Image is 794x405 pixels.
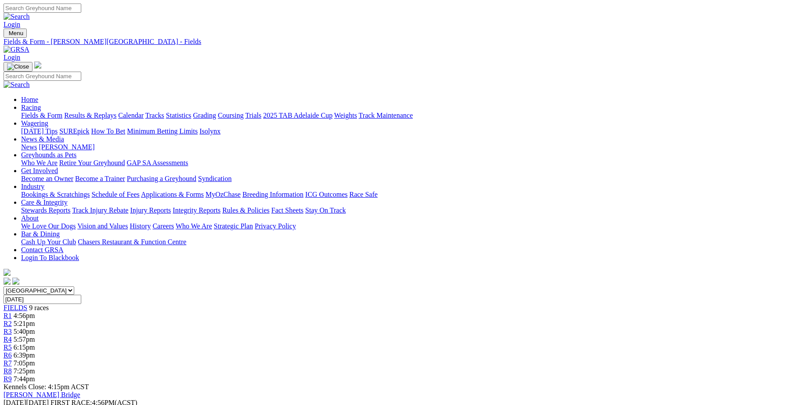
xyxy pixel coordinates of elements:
[21,96,38,103] a: Home
[4,320,12,327] a: R2
[255,222,296,230] a: Privacy Policy
[4,312,12,319] a: R1
[21,175,73,182] a: Become an Owner
[4,328,12,335] a: R3
[263,112,332,119] a: 2025 TAB Adelaide Cup
[222,206,270,214] a: Rules & Policies
[21,104,41,111] a: Racing
[29,304,49,311] span: 9 races
[21,238,76,246] a: Cash Up Your Club
[4,29,27,38] button: Toggle navigation
[127,175,196,182] a: Purchasing a Greyhound
[21,151,76,159] a: Greyhounds as Pets
[14,344,35,351] span: 6:15pm
[198,175,231,182] a: Syndication
[141,191,204,198] a: Applications & Forms
[4,359,12,367] a: R7
[4,278,11,285] img: facebook.svg
[7,63,29,70] img: Close
[130,222,151,230] a: History
[14,359,35,367] span: 7:05pm
[14,375,35,383] span: 7:44pm
[21,127,58,135] a: [DATE] Tips
[59,127,89,135] a: SUREpick
[91,127,126,135] a: How To Bet
[334,112,357,119] a: Weights
[4,304,27,311] a: FIELDS
[4,72,81,81] input: Search
[349,191,377,198] a: Race Safe
[21,246,63,253] a: Contact GRSA
[166,112,191,119] a: Statistics
[127,159,188,166] a: GAP SA Assessments
[118,112,144,119] a: Calendar
[199,127,220,135] a: Isolynx
[245,112,261,119] a: Trials
[193,112,216,119] a: Grading
[21,230,60,238] a: Bar & Dining
[9,30,23,36] span: Menu
[14,367,35,375] span: 7:25pm
[214,222,253,230] a: Strategic Plan
[21,222,76,230] a: We Love Our Dogs
[4,4,81,13] input: Search
[271,206,303,214] a: Fact Sheets
[14,336,35,343] span: 5:57pm
[64,112,116,119] a: Results & Replays
[21,159,790,167] div: Greyhounds as Pets
[173,206,220,214] a: Integrity Reports
[12,278,19,285] img: twitter.svg
[34,61,41,69] img: logo-grsa-white.png
[72,206,128,214] a: Track Injury Rebate
[4,391,80,398] a: [PERSON_NAME] Bridge
[4,336,12,343] a: R4
[4,295,81,304] input: Select date
[206,191,241,198] a: MyOzChase
[4,344,12,351] a: R5
[4,383,89,391] span: Kennels Close: 4:15pm ACST
[218,112,244,119] a: Coursing
[4,38,790,46] a: Fields & Form - [PERSON_NAME][GEOGRAPHIC_DATA] - Fields
[21,135,64,143] a: News & Media
[14,351,35,359] span: 6:39pm
[130,206,171,214] a: Injury Reports
[4,13,30,21] img: Search
[4,351,12,359] span: R6
[21,159,58,166] a: Who We Are
[4,46,29,54] img: GRSA
[4,269,11,276] img: logo-grsa-white.png
[21,238,790,246] div: Bar & Dining
[91,191,139,198] a: Schedule of Fees
[21,167,58,174] a: Get Involved
[4,21,20,28] a: Login
[21,143,790,151] div: News & Media
[21,206,70,214] a: Stewards Reports
[21,254,79,261] a: Login To Blackbook
[4,375,12,383] a: R9
[39,143,94,151] a: [PERSON_NAME]
[21,222,790,230] div: About
[4,367,12,375] a: R8
[14,312,35,319] span: 4:56pm
[21,127,790,135] div: Wagering
[145,112,164,119] a: Tracks
[305,206,346,214] a: Stay On Track
[21,175,790,183] div: Get Involved
[4,62,32,72] button: Toggle navigation
[4,54,20,61] a: Login
[21,191,90,198] a: Bookings & Scratchings
[4,81,30,89] img: Search
[78,238,186,246] a: Chasers Restaurant & Function Centre
[21,112,62,119] a: Fields & Form
[21,199,68,206] a: Care & Integrity
[21,143,37,151] a: News
[21,191,790,199] div: Industry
